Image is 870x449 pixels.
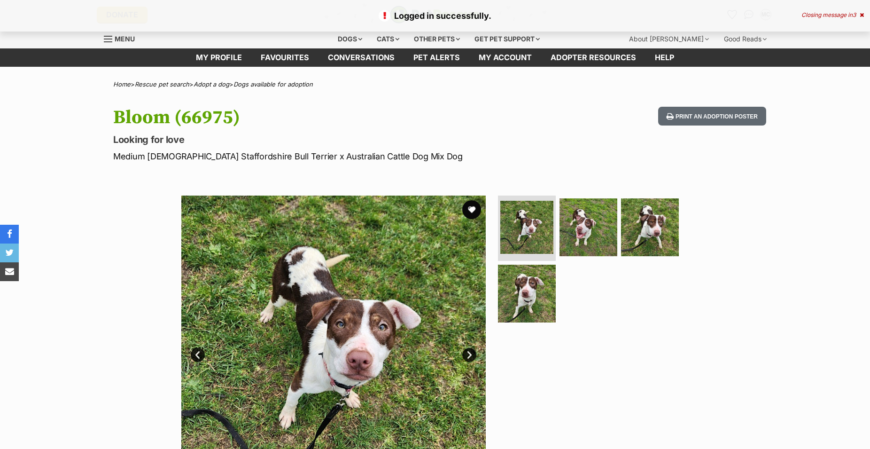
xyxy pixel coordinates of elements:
[621,198,679,256] img: Photo of Bloom (66975)
[462,348,476,362] a: Next
[541,48,645,67] a: Adopter resources
[622,30,715,48] div: About [PERSON_NAME]
[113,107,511,128] h1: Bloom (66975)
[462,200,481,219] button: favourite
[194,80,229,88] a: Adopt a dog
[113,80,131,88] a: Home
[469,48,541,67] a: My account
[251,48,318,67] a: Favourites
[407,30,466,48] div: Other pets
[90,81,780,88] div: > > >
[853,11,856,18] span: 3
[115,35,135,43] span: Menu
[191,348,205,362] a: Prev
[404,48,469,67] a: Pet alerts
[331,30,369,48] div: Dogs
[645,48,684,67] a: Help
[186,48,251,67] a: My profile
[717,30,773,48] div: Good Reads
[500,201,553,254] img: Photo of Bloom (66975)
[113,133,511,146] p: Looking for love
[658,107,766,126] button: Print an adoption poster
[135,80,189,88] a: Rescue pet search
[801,12,864,18] div: Closing message in
[113,150,511,163] p: Medium [DEMOGRAPHIC_DATA] Staffordshire Bull Terrier x Australian Cattle Dog Mix Dog
[9,9,861,22] p: Logged in successfully.
[318,48,404,67] a: conversations
[104,30,141,47] a: Menu
[233,80,313,88] a: Dogs available for adoption
[468,30,546,48] div: Get pet support
[370,30,406,48] div: Cats
[498,265,556,323] img: Photo of Bloom (66975)
[559,198,617,256] img: Photo of Bloom (66975)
